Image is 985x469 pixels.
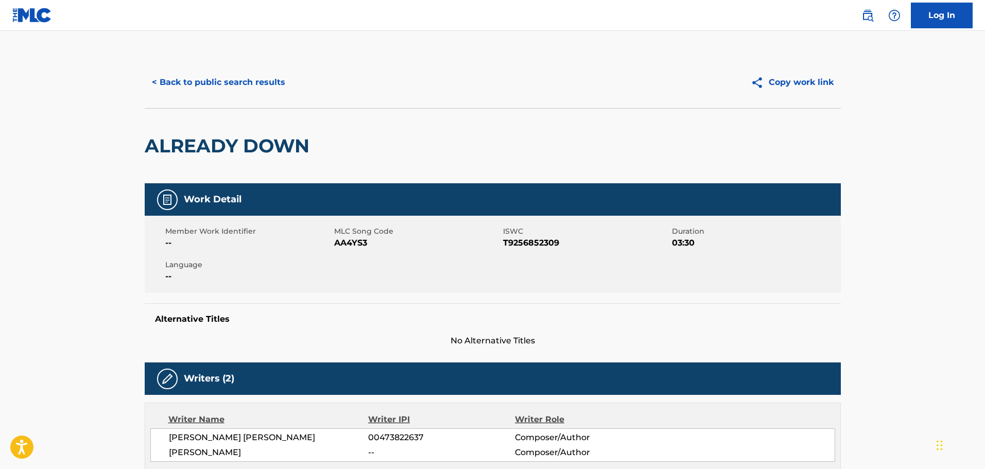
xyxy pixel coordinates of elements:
span: Composer/Author [515,431,648,444]
span: T9256852309 [503,237,669,249]
iframe: Chat Widget [934,420,985,469]
img: help [888,9,901,22]
span: -- [368,446,514,459]
img: MLC Logo [12,8,52,23]
img: Copy work link [751,76,769,89]
img: Work Detail [161,194,174,206]
span: -- [165,237,332,249]
img: Writers [161,373,174,385]
div: Writer IPI [368,413,515,426]
img: search [861,9,874,22]
div: Drag [937,430,943,461]
h5: Writers (2) [184,373,234,385]
span: Language [165,259,332,270]
h2: ALREADY DOWN [145,134,315,158]
span: [PERSON_NAME] [PERSON_NAME] [169,431,369,444]
div: Writer Name [168,413,369,426]
h5: Alternative Titles [155,314,831,324]
span: ISWC [503,226,669,237]
span: AA4YS3 [334,237,500,249]
button: Copy work link [744,70,841,95]
span: MLC Song Code [334,226,500,237]
button: < Back to public search results [145,70,292,95]
a: Public Search [857,5,878,26]
h5: Work Detail [184,194,241,205]
span: Member Work Identifier [165,226,332,237]
span: Duration [672,226,838,237]
span: -- [165,270,332,283]
span: Composer/Author [515,446,648,459]
span: 00473822637 [368,431,514,444]
span: 03:30 [672,237,838,249]
span: [PERSON_NAME] [169,446,369,459]
div: Help [884,5,905,26]
span: No Alternative Titles [145,335,841,347]
a: Log In [911,3,973,28]
div: Writer Role [515,413,648,426]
